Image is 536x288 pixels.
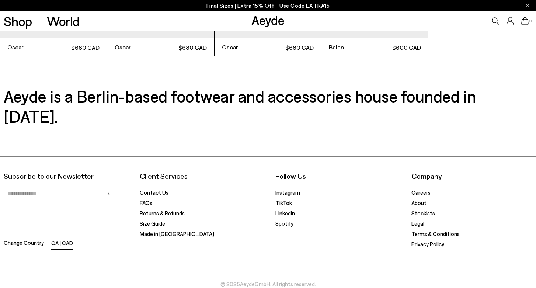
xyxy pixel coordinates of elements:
[411,199,427,206] a: About
[275,210,295,216] a: LinkedIn
[251,12,285,28] a: Aeyde
[222,43,268,52] span: Oscar
[529,19,532,23] span: 0
[521,17,529,25] a: 0
[411,210,435,216] a: Stockists
[140,199,152,206] a: FAQs
[4,15,32,28] a: Shop
[275,220,293,227] a: Spotify
[4,238,44,249] span: Change Country
[411,189,431,196] a: Careers
[47,15,80,28] a: World
[240,281,255,287] a: Aeyde
[275,189,300,196] a: Instagram
[140,189,168,196] a: Contact Us
[7,43,53,52] span: Oscar
[206,1,330,10] p: Final Sizes | Extra 15% Off
[275,199,292,206] a: TikTok
[140,220,165,227] a: Size Guide
[140,230,214,237] a: Made in [GEOGRAPHIC_DATA]
[329,43,375,52] span: Belen
[140,210,185,216] a: Returns & Refunds
[161,43,207,52] span: $680 CAD
[411,241,444,247] a: Privacy Policy
[268,43,314,52] span: $680 CAD
[140,171,260,181] li: Client Services
[375,43,421,52] span: $600 CAD
[115,43,161,52] span: Oscar
[411,230,460,237] a: Terms & Conditions
[107,188,111,199] span: ›
[411,220,424,227] a: Legal
[275,171,396,181] li: Follow Us
[4,86,532,126] h3: Aeyde is a Berlin-based footwear and accessories house founded in [DATE].
[4,171,124,181] p: Subscribe to our Newsletter
[411,171,532,181] li: Company
[51,239,73,249] li: CA | CAD
[279,2,330,9] span: Navigate to /collections/ss25-final-sizes
[53,43,100,52] span: $680 CAD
